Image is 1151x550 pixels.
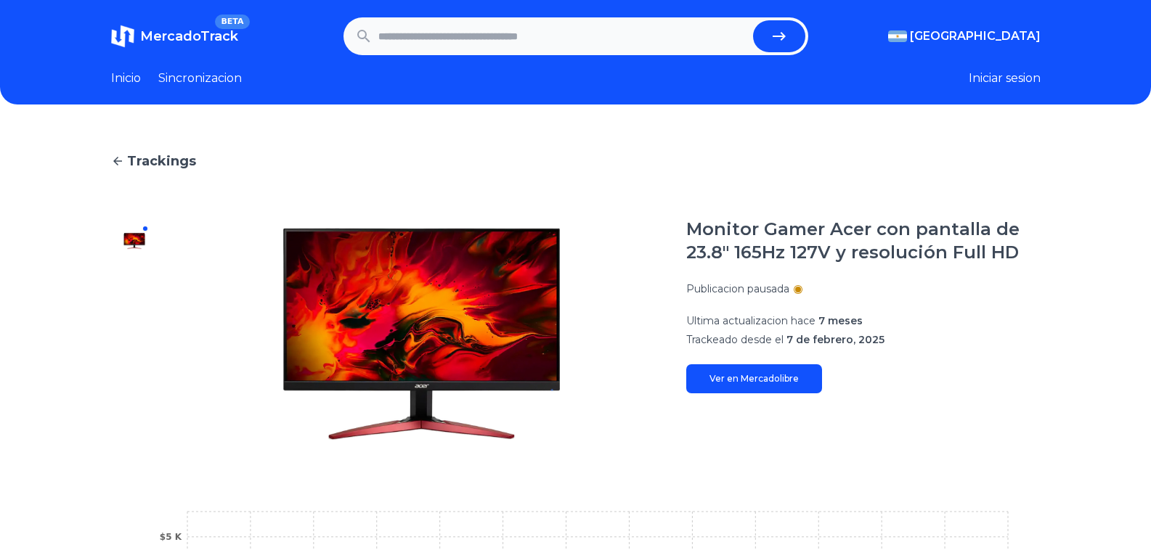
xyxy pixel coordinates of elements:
[215,15,249,29] span: BETA
[159,532,182,542] tspan: $5 K
[123,415,146,438] img: Monitor Gamer Acer con pantalla de 23.8" 165Hz 127V y resolución Full HD
[686,314,816,327] span: Ultima actualizacion hace
[123,276,146,299] img: Monitor Gamer Acer con pantalla de 23.8" 165Hz 127V y resolución Full HD
[786,333,884,346] span: 7 de febrero, 2025
[910,28,1041,45] span: [GEOGRAPHIC_DATA]
[111,151,1041,171] a: Trackings
[123,369,146,392] img: Monitor Gamer Acer con pantalla de 23.8" 165Hz 127V y resolución Full HD
[686,333,784,346] span: Trackeado desde el
[111,70,141,87] a: Inicio
[888,30,907,42] img: Argentina
[686,218,1041,264] h1: Monitor Gamer Acer con pantalla de 23.8" 165Hz 127V y resolución Full HD
[686,282,789,296] p: Publicacion pausada
[111,25,238,48] a: MercadoTrackBETA
[140,28,238,44] span: MercadoTrack
[818,314,863,327] span: 7 meses
[123,229,146,253] img: Monitor Gamer Acer con pantalla de 23.8" 165Hz 127V y resolución Full HD
[123,322,146,345] img: Monitor Gamer Acer con pantalla de 23.8" 165Hz 127V y resolución Full HD
[158,70,242,87] a: Sincronizacion
[111,25,134,48] img: MercadoTrack
[127,151,196,171] span: Trackings
[888,28,1041,45] button: [GEOGRAPHIC_DATA]
[969,70,1041,87] button: Iniciar sesion
[187,218,657,450] img: Monitor Gamer Acer con pantalla de 23.8" 165Hz 127V y resolución Full HD
[686,364,822,393] a: Ver en Mercadolibre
